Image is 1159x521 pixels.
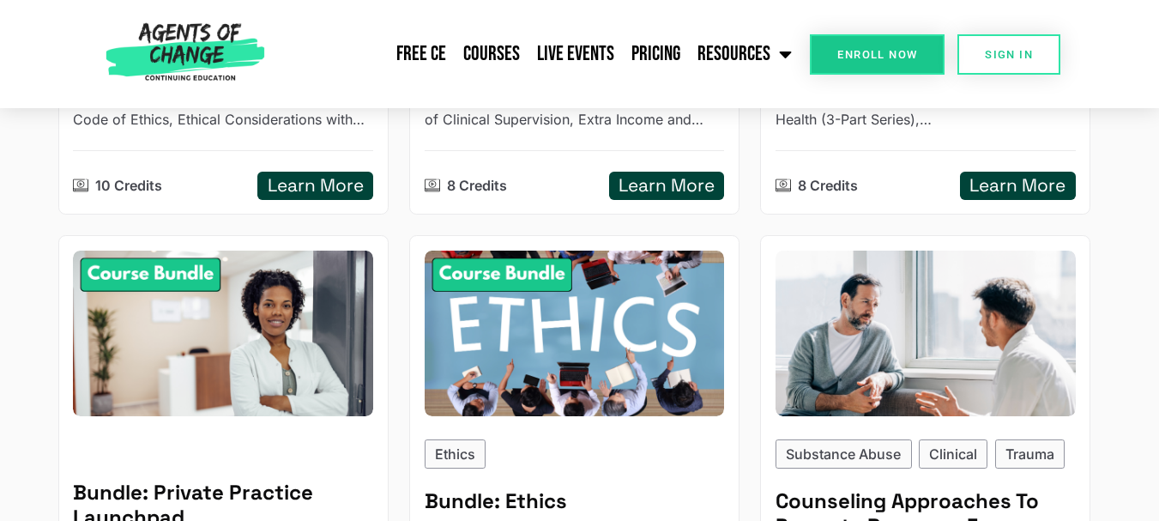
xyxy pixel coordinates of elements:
[1005,444,1054,464] p: Trauma
[95,175,162,196] p: 10 Credits
[689,33,800,76] a: Resources
[837,49,917,60] span: Enroll Now
[435,444,475,464] p: Ethics
[388,33,455,76] a: Free CE
[447,175,507,196] p: 8 Credits
[957,34,1060,75] a: SIGN IN
[425,489,725,514] h5: Bundle: Ethics
[776,88,1076,130] p: This bundle includes Migrant Youth Mental Health (3-Part Series), Native American Mental Health, ...
[268,175,364,197] h5: Learn More
[798,175,858,196] p: 8 Credits
[73,251,373,416] img: Private Practice Launchpad - 8 Credit CE Bundle
[786,444,901,464] p: Substance Abuse
[425,88,725,130] p: This bundle includes the Empowerment Model of Clinical Supervision, Extra Income and Business Ski...
[455,33,528,76] a: Courses
[425,251,725,416] img: Ethics - 8 Credit CE Bundle
[272,33,801,76] nav: Menu
[528,33,623,76] a: Live Events
[776,251,1076,416] img: Counseling Approaches To Promote Recovery From Substance Use (5 General CE Credit) - Reading Based
[985,49,1033,60] span: SIGN IN
[929,444,977,464] p: Clinical
[619,175,715,197] h5: Learn More
[810,34,945,75] a: Enroll Now
[73,88,373,130] p: This bundle includes Client Rights and the Code of Ethics, Ethical Considerations with Kids and T...
[623,33,689,76] a: Pricing
[969,175,1065,197] h5: Learn More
